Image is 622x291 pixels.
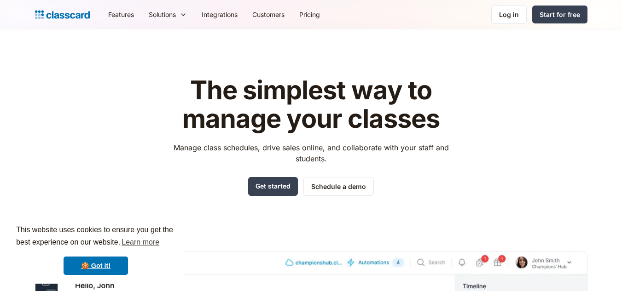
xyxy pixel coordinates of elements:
a: Get started [248,177,298,196]
a: dismiss cookie message [64,257,128,275]
h1: The simplest way to manage your classes [165,76,457,133]
a: Start for free [532,6,587,23]
a: Log in [491,5,527,24]
a: Schedule a demo [303,177,374,196]
a: Integrations [194,4,245,25]
a: learn more about cookies [120,235,161,249]
div: Solutions [141,4,194,25]
div: Solutions [149,10,176,19]
a: home [35,8,90,21]
p: Manage class schedules, drive sales online, and collaborate with your staff and students. [165,142,457,164]
div: cookieconsent [7,216,184,284]
div: Start for free [540,10,580,19]
a: Pricing [292,4,327,25]
a: Features [101,4,141,25]
span: This website uses cookies to ensure you get the best experience on our website. [16,224,175,249]
div: Log in [499,10,519,19]
a: Customers [245,4,292,25]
